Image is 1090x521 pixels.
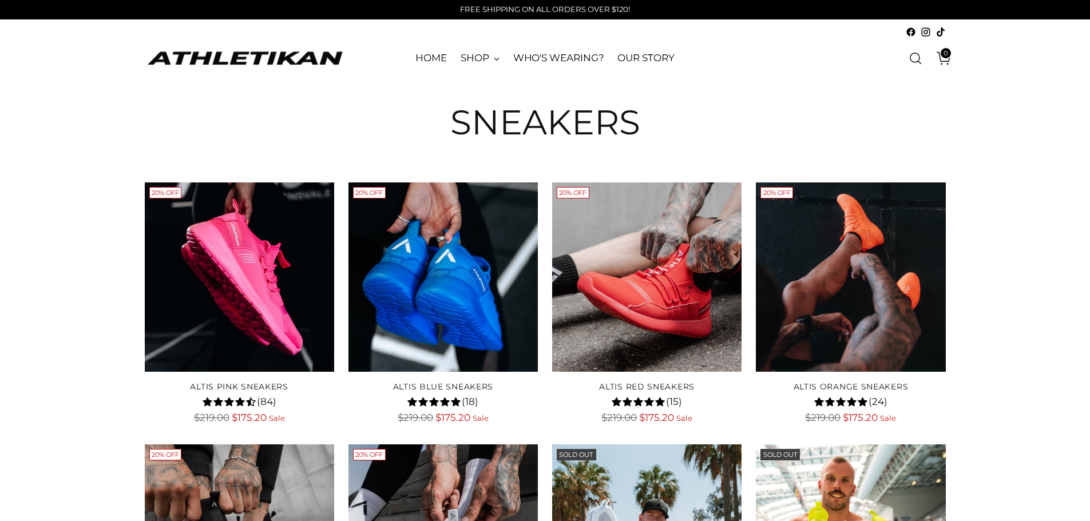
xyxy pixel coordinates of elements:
[941,48,951,58] span: 0
[904,47,927,70] a: Open search modal
[145,394,334,409] div: 4.3 rating (84 votes)
[756,394,945,409] div: 4.8 rating (24 votes)
[393,381,493,392] a: ALTIS Blue Sneakers
[145,182,334,372] a: ALTIS Pink Sneakers
[928,47,951,70] a: Open cart modal
[805,412,841,423] span: $219.00
[513,46,604,71] a: WHO'S WEARING?
[473,413,489,423] span: Sale
[666,395,682,409] span: (15)
[601,412,637,423] span: $219.00
[415,46,447,71] a: HOME
[257,395,276,409] span: (84)
[398,412,433,423] span: $219.00
[869,395,887,409] span: (24)
[190,381,288,392] a: ALTIS Pink Sneakers
[232,412,267,423] span: $175.20
[599,381,695,392] a: ALTIS Red Sneakers
[348,182,538,372] a: ALTIS Blue Sneakers
[269,413,285,423] span: Sale
[462,395,478,409] span: (18)
[552,182,742,372] a: ALTIS Red Sneakers
[639,412,674,423] span: $175.20
[617,46,674,71] a: OUR STORY
[880,413,896,423] span: Sale
[794,381,909,392] a: ALTIS Orange Sneakers
[676,413,692,423] span: Sale
[843,412,878,423] span: $175.20
[450,104,640,141] h1: Sneakers
[756,182,945,372] a: ALTIS Orange Sneakers
[435,412,470,423] span: $175.20
[460,4,630,15] p: FREE SHIPPING ON ALL ORDERS OVER $120!
[145,49,345,67] a: ATHLETIKAN
[461,46,500,71] a: SHOP
[552,394,742,409] div: 4.7 rating (15 votes)
[348,394,538,409] div: 4.8 rating (18 votes)
[194,412,229,423] span: $219.00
